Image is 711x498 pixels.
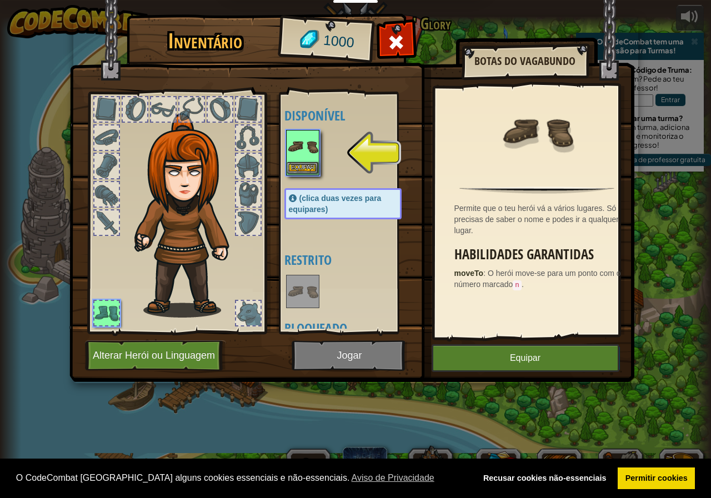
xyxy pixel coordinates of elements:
span: (clica duas vezes para equipares) [289,194,382,214]
span: O CodeCombat [GEOGRAPHIC_DATA] alguns cookies essenciais e não-essenciais. [16,470,467,486]
code: n [513,280,522,290]
a: deny cookies [475,467,614,490]
a: learn more about cookies [349,470,436,486]
h4: Restrito [284,253,424,267]
img: portrait.png [287,131,318,162]
button: Alterar Herói ou Linguagem [85,340,226,371]
img: portrait.png [501,95,573,168]
img: portrait.png [287,276,318,307]
span: : [483,269,488,278]
h3: Habilidades Garantidas [454,247,625,262]
h2: Botas do Vagabundo [473,55,577,67]
span: O herói move-se para um ponto com o número marcado . [454,269,621,289]
span: 1000 [322,31,355,53]
img: hr.png [459,187,614,194]
h4: Disponível [284,108,424,123]
button: Equipar [287,162,318,174]
strong: moveTo [454,269,484,278]
button: Equipar [432,344,619,372]
h1: Inventário [134,29,276,53]
img: hair_f2.png [129,113,249,318]
div: Permite que o teu herói vá a vários lugares. Só precisas de saber o nome e podes ir a qualquer lu... [454,203,625,236]
h4: Bloqueado [284,321,424,335]
a: allow cookies [618,467,695,490]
